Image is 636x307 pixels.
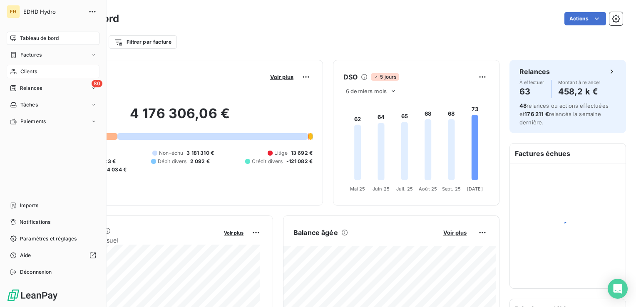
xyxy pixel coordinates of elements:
[274,149,288,157] span: Litige
[442,186,461,192] tspan: Sept. 25
[20,101,38,109] span: Tâches
[47,236,218,245] span: Chiffre d'affaires mensuel
[7,249,99,262] a: Aide
[158,158,187,165] span: Débit divers
[270,74,293,80] span: Voir plus
[519,80,544,85] span: À effectuer
[373,186,390,192] tspan: Juin 25
[109,35,177,49] button: Filtrer par facture
[558,80,601,85] span: Montant à relancer
[396,186,413,192] tspan: Juil. 25
[20,84,42,92] span: Relances
[224,230,243,236] span: Voir plus
[443,229,467,236] span: Voir plus
[519,85,544,98] h4: 63
[190,158,210,165] span: 2 092 €
[20,268,52,276] span: Déconnexion
[20,68,37,75] span: Clients
[252,158,283,165] span: Crédit divers
[20,51,42,59] span: Factures
[20,235,77,243] span: Paramètres et réglages
[608,279,628,299] div: Open Intercom Messenger
[558,85,601,98] h4: 458,2 k €
[350,186,365,192] tspan: Mai 25
[20,252,31,259] span: Aide
[104,166,127,173] span: -4 034 €
[20,35,59,42] span: Tableau de bord
[564,12,606,25] button: Actions
[92,80,102,87] span: 80
[346,88,387,94] span: 6 derniers mois
[510,144,626,163] h6: Factures échues
[293,228,338,238] h6: Balance âgée
[20,218,50,226] span: Notifications
[23,8,83,15] span: EDHD Hydro
[291,149,313,157] span: 13 692 €
[47,105,313,130] h2: 4 176 306,06 €
[467,186,483,192] tspan: [DATE]
[419,186,437,192] tspan: Août 25
[268,73,296,81] button: Voir plus
[371,73,399,81] span: 5 jours
[524,111,549,117] span: 176 211 €
[519,67,550,77] h6: Relances
[159,149,183,157] span: Non-échu
[20,118,46,125] span: Paiements
[441,229,469,236] button: Voir plus
[7,289,58,302] img: Logo LeanPay
[286,158,313,165] span: -121 082 €
[519,102,527,109] span: 48
[186,149,214,157] span: 3 181 310 €
[343,72,358,82] h6: DSO
[519,102,609,126] span: relances ou actions effectuées et relancés la semaine dernière.
[20,202,38,209] span: Imports
[221,229,246,236] button: Voir plus
[7,5,20,18] div: EH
